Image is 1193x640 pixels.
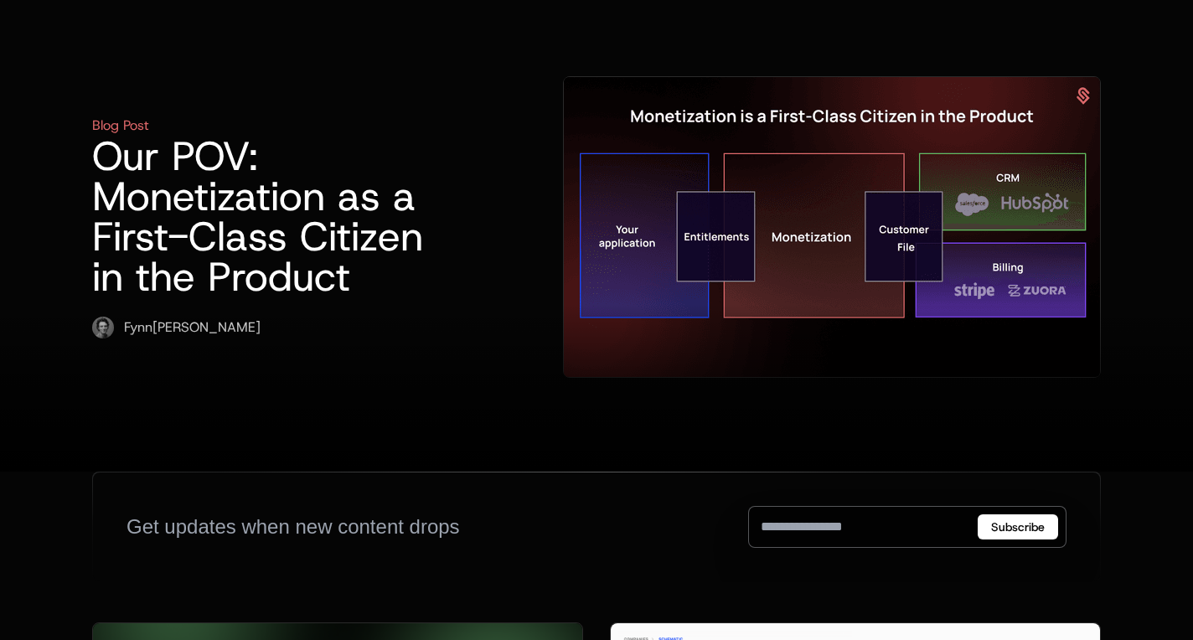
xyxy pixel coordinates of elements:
[978,514,1058,539] button: Subscribe
[127,514,460,540] div: Get updates when new content drops
[92,116,149,136] div: Blog Post
[92,136,456,297] h1: Our POV: Monetization as a First-Class Citizen in the Product
[92,76,1101,378] a: Blog PostOur POV: Monetization as a First-Class Citizen in the ProductfynnFynn[PERSON_NAME]Moneti...
[564,77,1100,377] img: Monetization as First Class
